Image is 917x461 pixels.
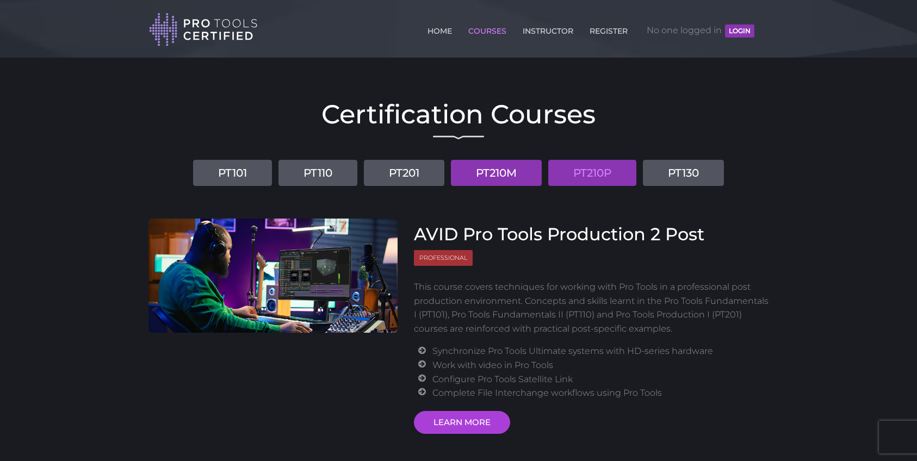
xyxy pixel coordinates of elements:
img: Pro Tools Certified Logo [149,12,258,47]
a: LEARN MORE [414,411,510,434]
a: PT110 [278,160,357,186]
a: PT210P [548,160,636,186]
span: Professional [414,250,473,266]
a: REGISTER [587,20,630,38]
a: HOME [425,20,455,38]
li: Configure Pro Tools Satellite Link [432,372,769,387]
a: PT101 [193,160,272,186]
span: No one logged in [647,14,754,47]
a: PT201 [364,160,444,186]
button: LOGIN [725,24,754,38]
a: INSTRUCTOR [520,20,576,38]
img: decorative line [433,135,484,140]
h2: Certification Courses [148,101,769,127]
p: This course covers techniques for working with Pro Tools in a professional post production enviro... [414,280,769,335]
h3: AVID Pro Tools Production 2 Post [414,224,769,245]
li: Work with video in Pro Tools [432,358,769,372]
a: COURSES [466,20,509,38]
img: AVID Pro Tools Production 2 Post Course [148,219,398,333]
li: Complete File Interchange workflows using Pro Tools [432,386,769,400]
li: Synchronize Pro Tools Ultimate systems with HD-series hardware [432,344,769,358]
a: PT210M [451,160,542,186]
a: PT130 [643,160,724,186]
